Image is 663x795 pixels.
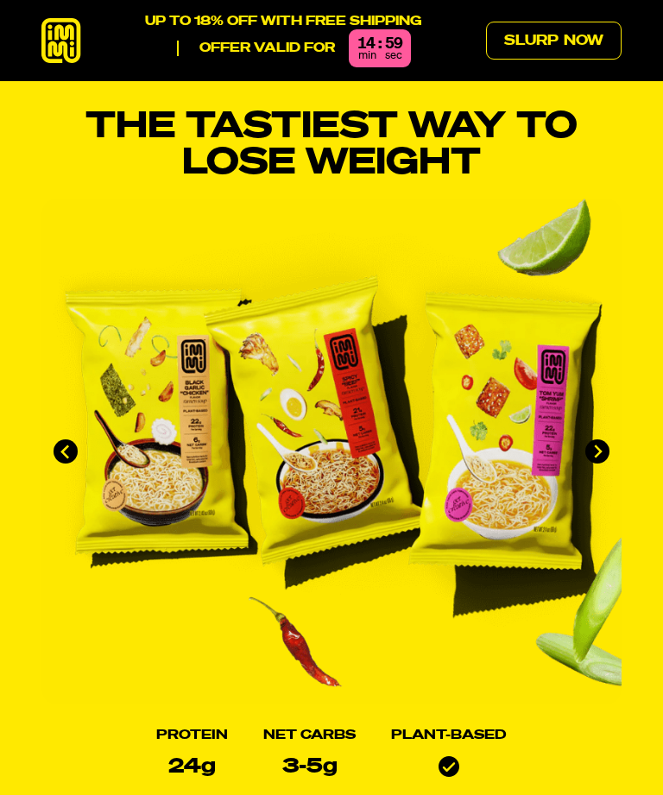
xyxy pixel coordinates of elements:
[41,109,622,181] h1: THE TASTIEST WAY TO LOSE WEIGHT
[168,756,216,777] p: 24g
[263,729,356,742] h2: Net Carbs
[41,199,622,704] div: immi slideshow
[378,36,382,52] div: :
[385,36,402,52] div: 59
[145,14,422,29] p: UP TO 18% OFF WITH FREE SHIPPING
[391,729,507,742] h2: Plant-based
[385,50,402,61] span: sec
[282,756,338,777] p: 3-5g
[54,439,78,464] button: Go to last slide
[41,199,622,704] li: 1 of 4
[156,729,228,742] h2: Protein
[177,41,335,56] p: Offer valid for
[357,36,375,52] div: 14
[358,50,376,61] span: min
[486,22,622,60] a: Slurp Now
[585,439,609,464] button: Next slide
